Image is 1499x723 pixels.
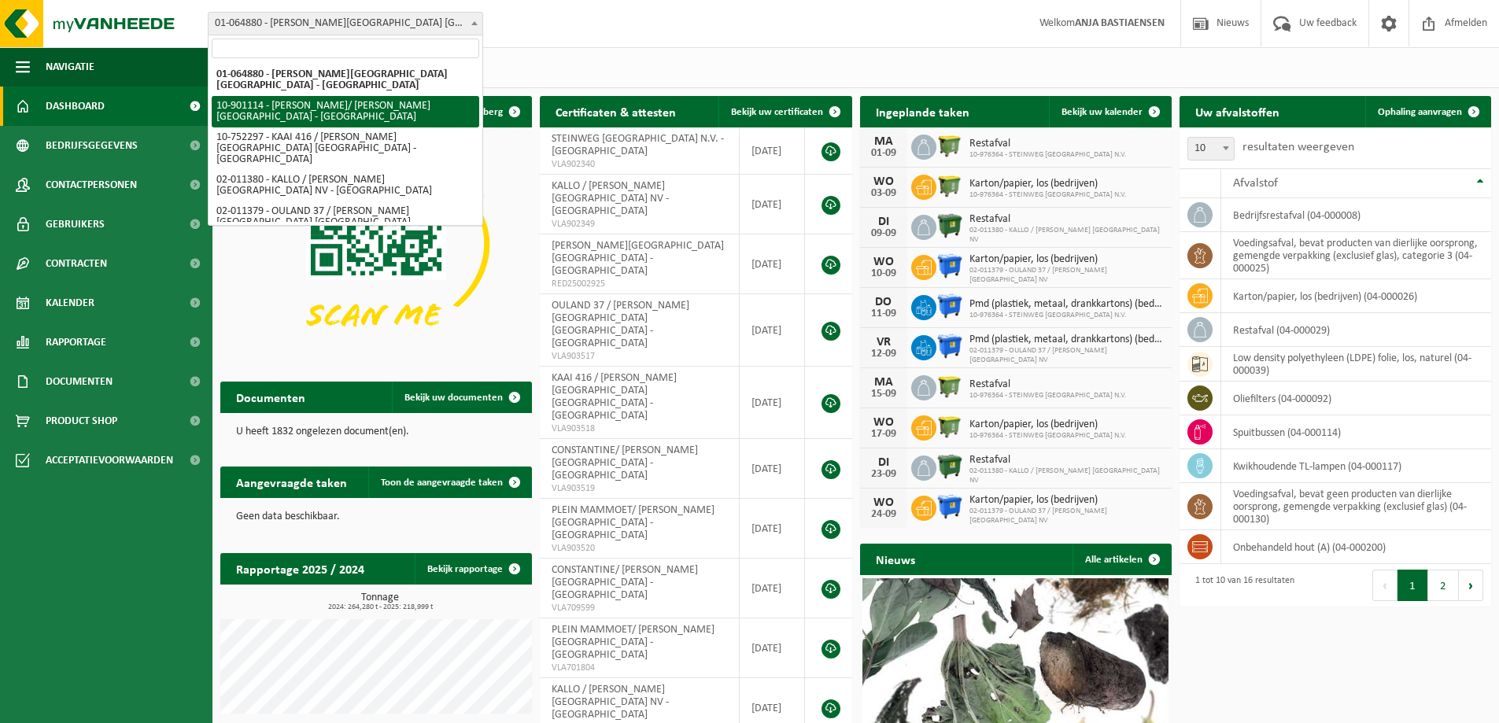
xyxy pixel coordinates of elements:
[1187,137,1235,160] span: 10
[552,624,714,661] span: PLEIN MAMMOET/ [PERSON_NAME][GEOGRAPHIC_DATA] - [GEOGRAPHIC_DATA]
[46,401,117,441] span: Product Shop
[936,453,963,480] img: WB-1100-HPE-GN-01
[1075,17,1165,29] strong: ANJA BASTIAENSEN
[1049,96,1170,127] a: Bekijk uw kalender
[456,96,530,127] button: Verberg
[552,564,698,601] span: CONSTANTINE/ [PERSON_NAME][GEOGRAPHIC_DATA] - [GEOGRAPHIC_DATA]
[740,127,806,175] td: [DATE]
[740,367,806,439] td: [DATE]
[868,376,899,389] div: MA
[1242,141,1354,153] label: resultaten weergeven
[1221,347,1491,382] td: low density polyethyleen (LDPE) folie, los, naturel (04-000039)
[740,439,806,499] td: [DATE]
[969,190,1127,200] span: 10-976364 - STEINWEG [GEOGRAPHIC_DATA] N.V.
[552,180,669,217] span: KALLO / [PERSON_NAME] [GEOGRAPHIC_DATA] NV - [GEOGRAPHIC_DATA]
[368,467,530,498] a: Toon de aangevraagde taken
[868,389,899,400] div: 15-09
[936,253,963,279] img: WB-1100-HPE-BE-01
[969,454,1164,467] span: Restafval
[552,133,724,157] span: STEINWEG [GEOGRAPHIC_DATA] N.V. - [GEOGRAPHIC_DATA]
[969,467,1164,485] span: 02-011380 - KALLO / [PERSON_NAME] [GEOGRAPHIC_DATA] NV
[936,172,963,199] img: WB-1100-HPE-GN-50
[212,201,479,244] li: 02-011379 - OULAND 37 / [PERSON_NAME] [GEOGRAPHIC_DATA] [GEOGRAPHIC_DATA] - [GEOGRAPHIC_DATA]
[1187,568,1294,603] div: 1 tot 10 van 16 resultaten
[236,426,516,437] p: U heeft 1832 ongelezen document(en).
[740,294,806,367] td: [DATE]
[1221,382,1491,415] td: oliefilters (04-000092)
[404,393,503,403] span: Bekijk uw documenten
[868,496,899,509] div: WO
[46,47,94,87] span: Navigatie
[1221,530,1491,564] td: onbehandeld hout (A) (04-000200)
[212,65,479,96] li: 01-064880 - [PERSON_NAME][GEOGRAPHIC_DATA] [GEOGRAPHIC_DATA] - [GEOGRAPHIC_DATA]
[552,158,726,171] span: VLA902340
[969,334,1164,346] span: Pmd (plastiek, metaal, drankkartons) (bedrijven)
[552,350,726,363] span: VLA903517
[1180,96,1295,127] h2: Uw afvalstoffen
[552,504,714,541] span: PLEIN MAMMOET/ [PERSON_NAME][GEOGRAPHIC_DATA] - [GEOGRAPHIC_DATA]
[468,107,503,117] span: Verberg
[868,456,899,469] div: DI
[46,87,105,126] span: Dashboard
[936,373,963,400] img: WB-1100-HPE-GN-50
[46,126,138,165] span: Bedrijfsgegevens
[46,323,106,362] span: Rapportage
[220,382,321,412] h2: Documenten
[1221,279,1491,313] td: karton/papier, los (bedrijven) (04-000026)
[936,493,963,520] img: WB-1100-HPE-BE-01
[868,349,899,360] div: 12-09
[860,544,931,574] h2: Nieuws
[731,107,823,117] span: Bekijk uw certificaten
[969,150,1127,160] span: 10-976364 - STEINWEG [GEOGRAPHIC_DATA] N.V.
[860,96,985,127] h2: Ingeplande taken
[969,494,1164,507] span: Karton/papier, los (bedrijven)
[552,662,726,674] span: VLA701804
[868,469,899,480] div: 23-09
[1372,570,1397,601] button: Previous
[740,175,806,234] td: [DATE]
[46,205,105,244] span: Gebruikers
[46,362,113,401] span: Documenten
[552,482,726,495] span: VLA903519
[868,216,899,228] div: DI
[969,507,1164,526] span: 02-011379 - OULAND 37 / [PERSON_NAME] [GEOGRAPHIC_DATA] NV
[212,96,479,127] li: 10-901114 - [PERSON_NAME]/ [PERSON_NAME][GEOGRAPHIC_DATA] - [GEOGRAPHIC_DATA]
[552,684,669,721] span: KALLO / [PERSON_NAME] [GEOGRAPHIC_DATA] NV - [GEOGRAPHIC_DATA]
[540,96,692,127] h2: Certificaten & attesten
[868,509,899,520] div: 24-09
[868,296,899,308] div: DO
[552,602,726,614] span: VLA709599
[236,511,516,522] p: Geen data beschikbaar.
[552,218,726,231] span: VLA902349
[1428,570,1459,601] button: 2
[936,293,963,319] img: WB-1100-HPE-BE-04
[212,127,479,170] li: 10-752297 - KAAI 416 / [PERSON_NAME] [GEOGRAPHIC_DATA] [GEOGRAPHIC_DATA] - [GEOGRAPHIC_DATA]
[969,378,1127,391] span: Restafval
[552,240,724,277] span: [PERSON_NAME][GEOGRAPHIC_DATA] [GEOGRAPHIC_DATA] - [GEOGRAPHIC_DATA]
[969,138,1127,150] span: Restafval
[1233,177,1278,190] span: Afvalstof
[220,553,380,584] h2: Rapportage 2025 / 2024
[969,178,1127,190] span: Karton/papier, los (bedrijven)
[1221,415,1491,449] td: spuitbussen (04-000114)
[740,499,806,559] td: [DATE]
[1221,198,1491,232] td: bedrijfsrestafval (04-000008)
[1365,96,1490,127] a: Ophaling aanvragen
[1459,570,1483,601] button: Next
[969,391,1127,400] span: 10-976364 - STEINWEG [GEOGRAPHIC_DATA] N.V.
[868,429,899,440] div: 17-09
[392,382,530,413] a: Bekijk uw documenten
[46,441,173,480] span: Acceptatievoorwaarden
[740,559,806,618] td: [DATE]
[212,170,479,201] li: 02-011380 - KALLO / [PERSON_NAME] [GEOGRAPHIC_DATA] NV - [GEOGRAPHIC_DATA]
[868,148,899,159] div: 01-09
[718,96,851,127] a: Bekijk uw certificaten
[868,135,899,148] div: MA
[969,346,1164,365] span: 02-011379 - OULAND 37 / [PERSON_NAME] [GEOGRAPHIC_DATA] NV
[415,553,530,585] a: Bekijk rapportage
[1221,313,1491,347] td: restafval (04-000029)
[868,175,899,188] div: WO
[936,413,963,440] img: WB-1100-HPE-GN-50
[868,308,899,319] div: 11-09
[740,234,806,294] td: [DATE]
